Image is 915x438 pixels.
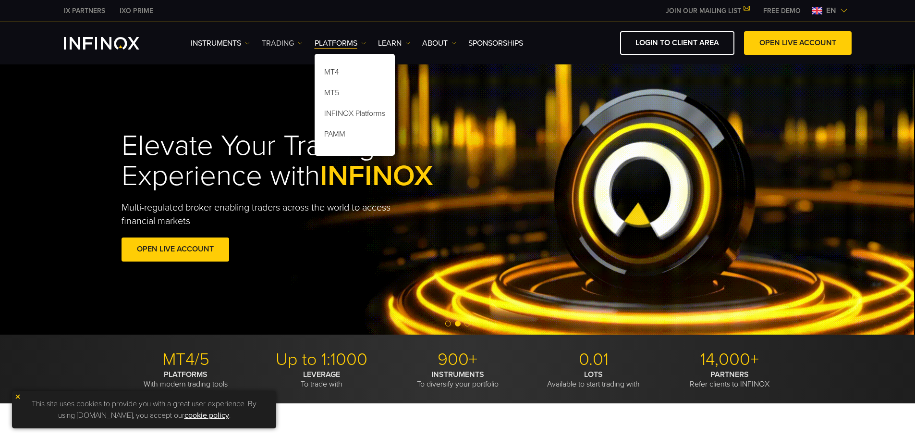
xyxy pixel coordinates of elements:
[431,370,484,379] strong: INSTRUMENTS
[320,159,433,193] span: INFINOX
[393,370,522,389] p: To diversify your portfolio
[122,131,478,191] h1: Elevate Your Trading Experience with
[315,63,395,84] a: MT4
[529,349,658,370] p: 0.01
[393,349,522,370] p: 900+
[529,370,658,389] p: Available to start trading with
[17,396,271,424] p: This site uses cookies to provide you with a great user experience. By using [DOMAIN_NAME], you a...
[112,6,160,16] a: INFINOX
[468,38,523,49] a: SPONSORSHIPS
[257,370,386,389] p: To trade with
[191,38,250,49] a: Instruments
[665,349,794,370] p: 14,000+
[584,370,603,379] strong: LOTS
[122,349,250,370] p: MT4/5
[64,37,162,50] a: INFINOX Logo
[756,6,808,16] a: INFINOX MENU
[445,321,451,326] span: Go to slide 1
[184,411,229,420] a: cookie policy
[262,38,303,49] a: TRADING
[122,370,250,389] p: With modern trading tools
[315,125,395,146] a: PAMM
[315,84,395,105] a: MT5
[57,6,112,16] a: INFINOX
[122,201,407,228] p: Multi-regulated broker enabling traders across the world to access financial markets
[665,370,794,389] p: Refer clients to INFINOX
[122,238,229,261] a: OPEN LIVE ACCOUNT
[257,349,386,370] p: Up to 1:1000
[378,38,410,49] a: Learn
[422,38,456,49] a: ABOUT
[464,321,470,326] span: Go to slide 3
[315,105,395,125] a: INFINOX Platforms
[744,31,852,55] a: OPEN LIVE ACCOUNT
[315,38,366,49] a: PLATFORMS
[620,31,734,55] a: LOGIN TO CLIENT AREA
[822,5,840,16] span: en
[164,370,207,379] strong: PLATFORMS
[710,370,749,379] strong: PARTNERS
[455,321,461,326] span: Go to slide 2
[303,370,340,379] strong: LEVERAGE
[659,7,756,15] a: JOIN OUR MAILING LIST
[14,393,21,400] img: yellow close icon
